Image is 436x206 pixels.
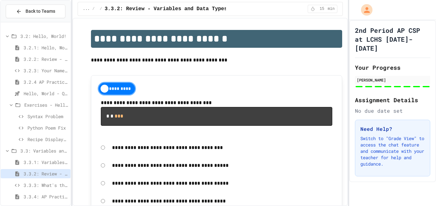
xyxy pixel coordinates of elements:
span: Back to Teams [26,8,55,15]
h1: 2nd Period AP CSP at LCHS [DATE]-[DATE] [355,26,430,53]
span: 15 [317,6,327,11]
span: / [92,6,94,11]
span: min [328,6,335,11]
div: No due date set [355,107,430,115]
span: 3.3.2: Review - Variables and Data Types [105,5,227,13]
h3: Need Help? [360,125,425,133]
button: Back to Teams [6,4,65,18]
p: Switch to "Grade View" to access the chat feature and communicate with your teacher for help and ... [360,135,425,167]
span: / [100,6,102,11]
h2: Your Progress [355,63,430,72]
div: [PERSON_NAME] [357,77,428,83]
span: ... [83,6,90,11]
div: My Account [354,3,374,17]
h2: Assignment Details [355,96,430,104]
